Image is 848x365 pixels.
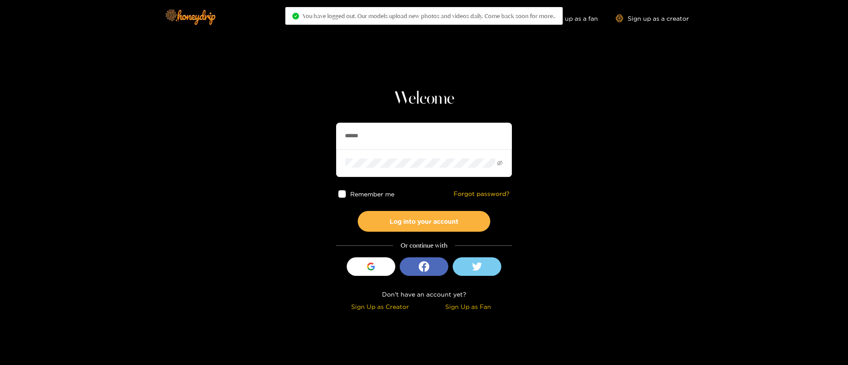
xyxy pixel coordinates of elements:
div: Or continue with [336,241,512,251]
h1: Welcome [336,88,512,109]
a: Sign up as a fan [538,15,598,22]
div: Don't have an account yet? [336,289,512,299]
a: Sign up as a creator [616,15,689,22]
span: eye-invisible [497,160,503,166]
span: Remember me [350,191,394,197]
a: Forgot password? [454,190,510,198]
span: You have logged out. Our models upload new photos and videos daily. Come back soon for more.. [303,12,556,19]
span: check-circle [292,13,299,19]
div: Sign Up as Fan [426,301,510,312]
button: Log into your account [358,211,490,232]
div: Sign Up as Creator [338,301,422,312]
